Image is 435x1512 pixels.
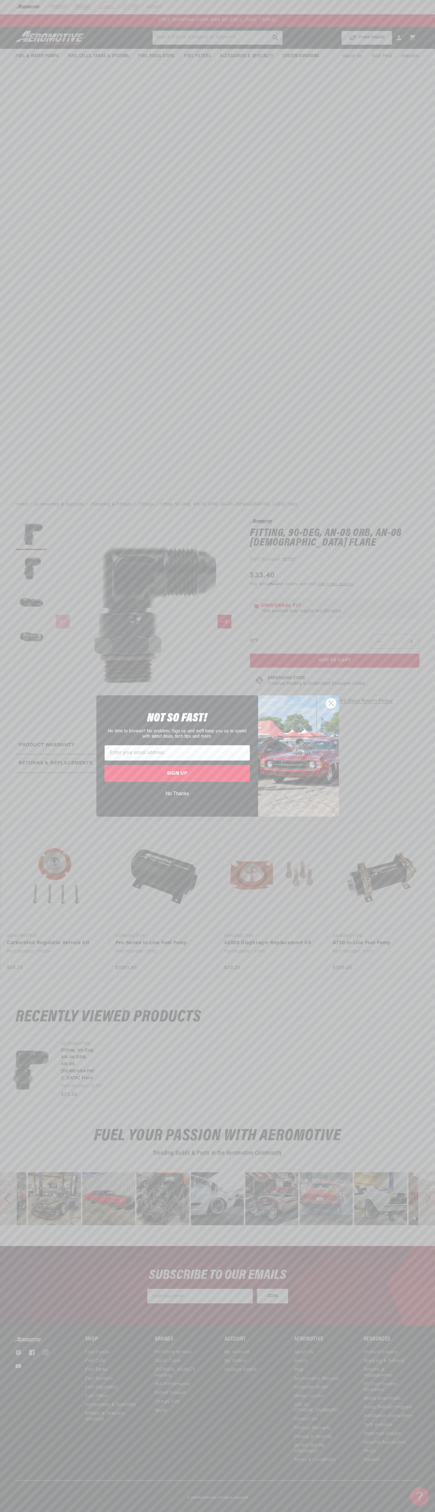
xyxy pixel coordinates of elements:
button: SIGN UP [104,765,250,782]
input: Enter your email address [104,745,250,761]
span: NOT SO FAST! [147,712,207,725]
button: No Thanks [104,788,250,800]
span: No time to browse? No problem. Sign up and we'll keep you up to speed with latest deals, tech tip... [108,729,247,739]
button: Close dialog [326,698,336,709]
img: 85cdd541-2605-488b-b08c-a5ee7b438a35.jpeg [258,695,339,817]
